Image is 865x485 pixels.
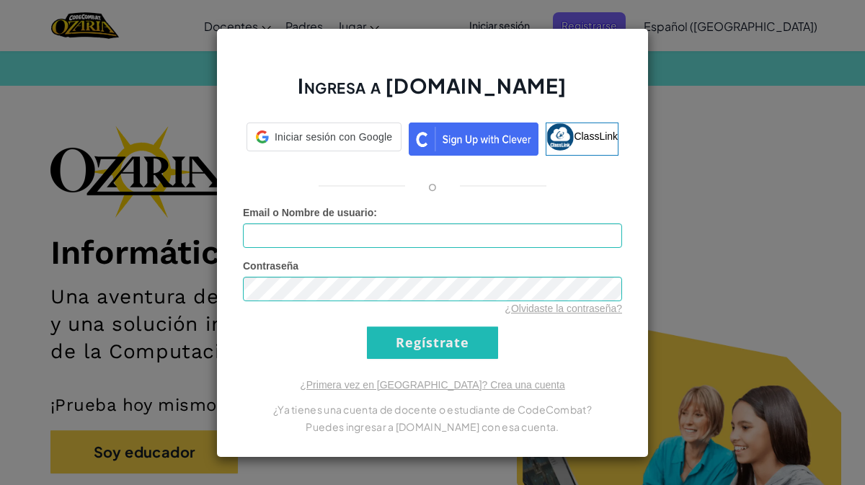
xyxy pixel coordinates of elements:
[409,123,538,156] img: clever_sso_button@2x.png
[546,123,574,151] img: classlink-logo-small.png
[243,72,622,114] h2: Ingresa a [DOMAIN_NAME]
[505,303,622,314] a: ¿Olvidaste la contraseña?
[243,260,298,272] span: Contraseña
[367,326,498,359] input: Regístrate
[243,401,622,418] p: ¿Ya tienes una cuenta de docente o estudiante de CodeCombat?
[243,207,373,218] span: Email o Nombre de usuario
[275,130,392,144] span: Iniciar sesión con Google
[428,177,437,195] p: o
[574,130,618,141] span: ClassLink
[243,418,622,435] p: Puedes ingresar a [DOMAIN_NAME] con esa cuenta.
[247,123,402,156] a: Iniciar sesión con Google
[300,379,565,391] a: ¿Primera vez en [GEOGRAPHIC_DATA]? Crea una cuenta
[247,123,402,151] div: Iniciar sesión con Google
[243,205,377,220] label: :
